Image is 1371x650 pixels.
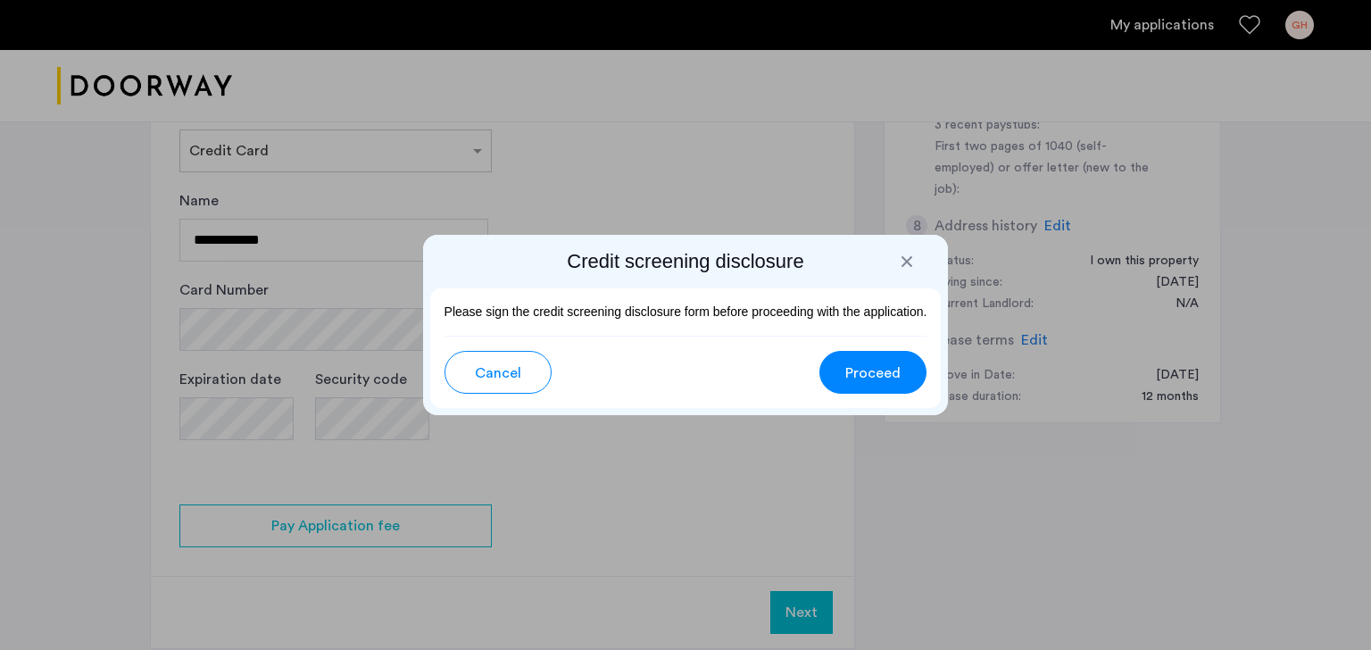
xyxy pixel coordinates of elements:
span: Proceed [845,362,901,384]
button: button [819,351,926,394]
p: Please sign the credit screening disclosure form before proceeding with the application. [445,303,927,321]
h2: Credit screening disclosure [430,249,942,274]
span: Cancel [475,362,521,384]
button: button [445,351,552,394]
